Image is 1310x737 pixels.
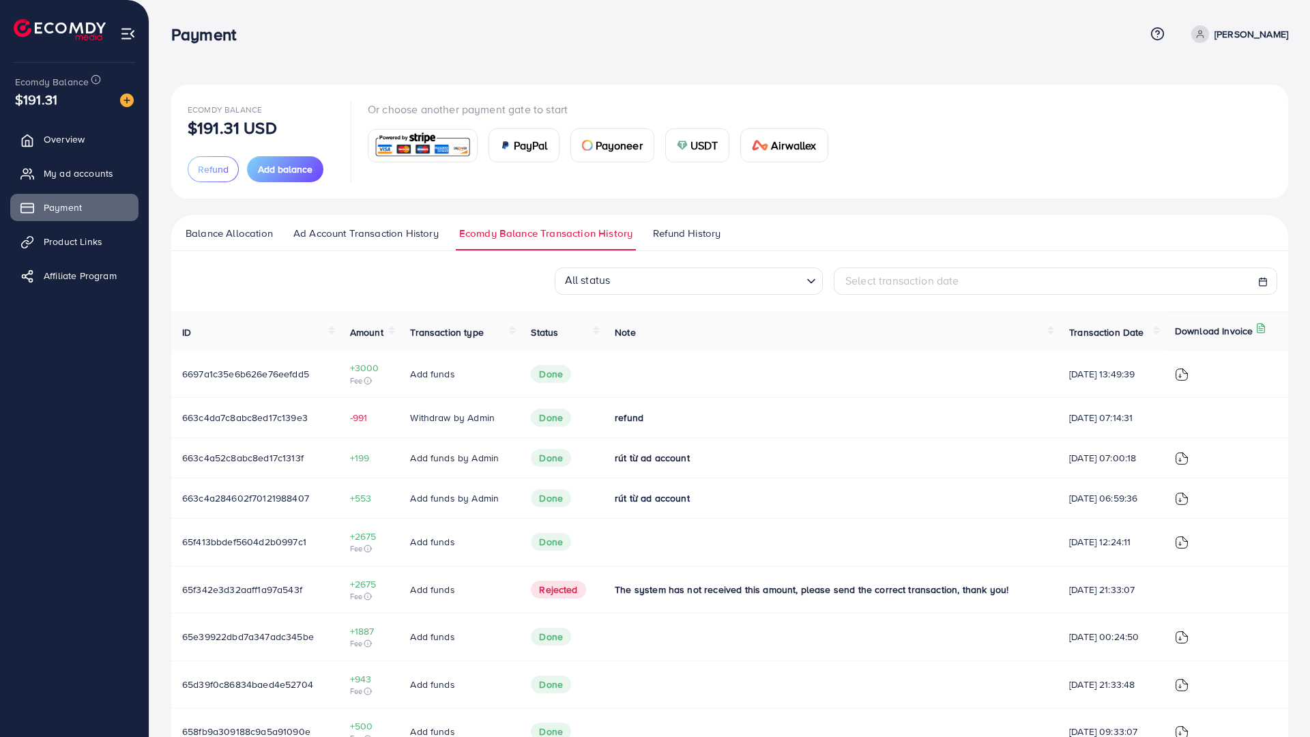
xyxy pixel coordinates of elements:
a: Overview [10,126,139,153]
span: 65f413bbdef5604d2b0997c1 [182,535,306,549]
span: [DATE] 13:49:39 [1069,367,1153,381]
h3: Payment [171,25,247,44]
span: +2675 [350,577,389,591]
span: Transaction type [410,326,484,339]
a: [PERSON_NAME] [1186,25,1288,43]
button: Refund [188,156,239,182]
span: 65d39f0c86834baed4e52704 [182,678,313,691]
span: [DATE] 07:14:31 [1069,411,1153,424]
div: Search for option [555,268,823,295]
span: refund [615,411,643,424]
span: +500 [350,719,389,733]
span: Ecomdy Balance Transaction History [459,226,632,241]
span: Rejected [531,581,585,598]
a: Affiliate Program [10,262,139,289]
span: rút từ ad account [615,451,690,465]
input: Search for option [614,270,801,291]
span: [DATE] 06:59:36 [1069,491,1153,505]
span: Affiliate Program [44,269,117,283]
span: Status [531,326,558,339]
span: +2675 [350,530,389,543]
span: Fee [350,543,389,554]
img: card [677,140,688,151]
span: Fee [350,375,389,386]
span: Withdraw by Admin [410,411,495,424]
p: Download Invoice [1175,323,1253,339]
img: card [752,140,768,151]
span: +199 [350,451,389,465]
a: Payment [10,194,139,221]
span: Add funds [410,583,454,596]
span: Add funds [410,367,454,381]
span: 65f342e3d32aaff1a97a543f [182,583,302,596]
span: Done [531,533,571,551]
span: My ad accounts [44,167,113,180]
span: [DATE] 07:00:18 [1069,451,1153,465]
img: card [500,140,511,151]
img: ic-download-invoice.1f3c1b55.svg [1175,678,1189,692]
a: Product Links [10,228,139,255]
span: 663c4a52c8abc8ed17c1313f [182,451,304,465]
span: The system has not received this amount, please send the correct transaction, thank you! [615,583,1008,596]
span: Fee [350,638,389,649]
span: Note [615,326,636,339]
span: Done [531,628,571,646]
a: My ad accounts [10,160,139,187]
img: card [582,140,593,151]
span: Add funds [410,535,454,549]
span: 6697a1c35e6b626e76eefdd5 [182,367,309,381]
span: Payoneer [596,137,643,154]
span: +553 [350,491,389,505]
span: rút từ ad account [615,491,690,505]
span: Refund History [653,226,720,241]
img: ic-download-invoice.1f3c1b55.svg [1175,631,1189,644]
img: ic-download-invoice.1f3c1b55.svg [1175,368,1189,381]
p: [PERSON_NAME] [1214,26,1288,42]
span: Ecomdy Balance [188,104,262,115]
span: +943 [350,672,389,686]
a: cardPayoneer [570,128,654,162]
span: +3000 [350,361,389,375]
span: All status [562,269,613,291]
span: Done [531,449,571,467]
img: ic-download-invoice.1f3c1b55.svg [1175,492,1189,506]
img: card [373,131,473,160]
span: Amount [350,326,383,339]
span: Fee [350,591,389,602]
button: Add balance [247,156,323,182]
span: [DATE] 00:24:50 [1069,630,1153,644]
span: Add funds [410,630,454,644]
span: Add funds by Admin [410,491,499,505]
a: card [368,129,478,162]
span: ID [182,326,191,339]
span: Airwallex [771,137,816,154]
span: Payment [44,201,82,214]
span: Ecomdy Balance [15,75,89,89]
span: PayPal [514,137,548,154]
span: Done [531,409,571,427]
span: -991 [350,411,389,424]
span: Transaction Date [1069,326,1144,339]
span: [DATE] 12:24:11 [1069,535,1153,549]
span: Select transaction date [845,273,959,288]
span: Ad Account Transaction History [293,226,439,241]
img: image [120,93,134,107]
span: 663c4a284602f70121988407 [182,491,309,505]
span: Overview [44,132,85,146]
span: [DATE] 21:33:48 [1069,678,1153,691]
iframe: Chat [1252,676,1300,727]
span: USDT [690,137,718,154]
span: Done [531,489,571,507]
img: menu [120,26,136,42]
span: Refund [198,162,229,176]
span: Fee [350,686,389,697]
span: Done [531,365,571,383]
img: ic-download-invoice.1f3c1b55.svg [1175,536,1189,549]
span: +1887 [350,624,389,638]
span: Add funds by Admin [410,451,499,465]
span: Done [531,676,571,693]
a: cardPayPal [489,128,559,162]
img: ic-download-invoice.1f3c1b55.svg [1175,452,1189,465]
span: Add funds [410,678,454,691]
span: Add balance [258,162,312,176]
